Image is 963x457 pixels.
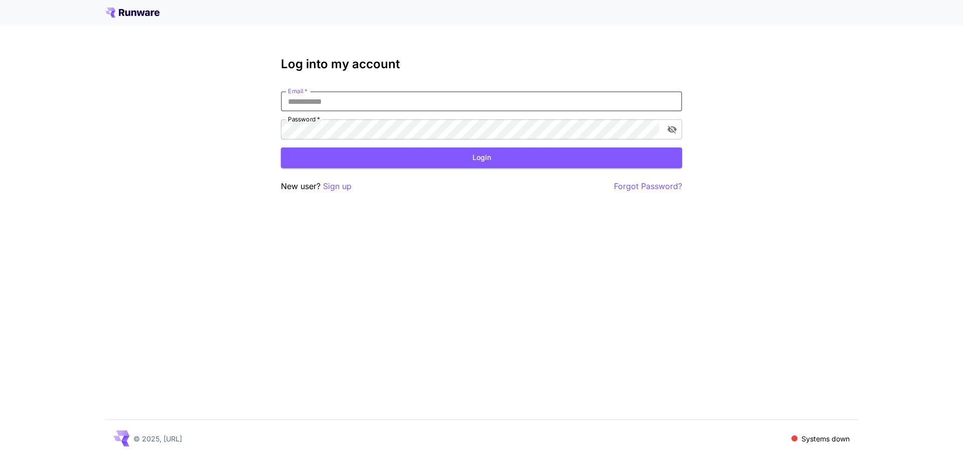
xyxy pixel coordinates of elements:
h3: Log into my account [281,57,682,71]
p: © 2025, [URL] [133,433,182,444]
button: toggle password visibility [663,120,681,138]
button: Sign up [323,180,352,193]
p: New user? [281,180,352,193]
button: Forgot Password? [614,180,682,193]
button: Login [281,147,682,168]
p: Systems down [801,433,850,444]
label: Email [288,87,307,95]
label: Password [288,115,320,123]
